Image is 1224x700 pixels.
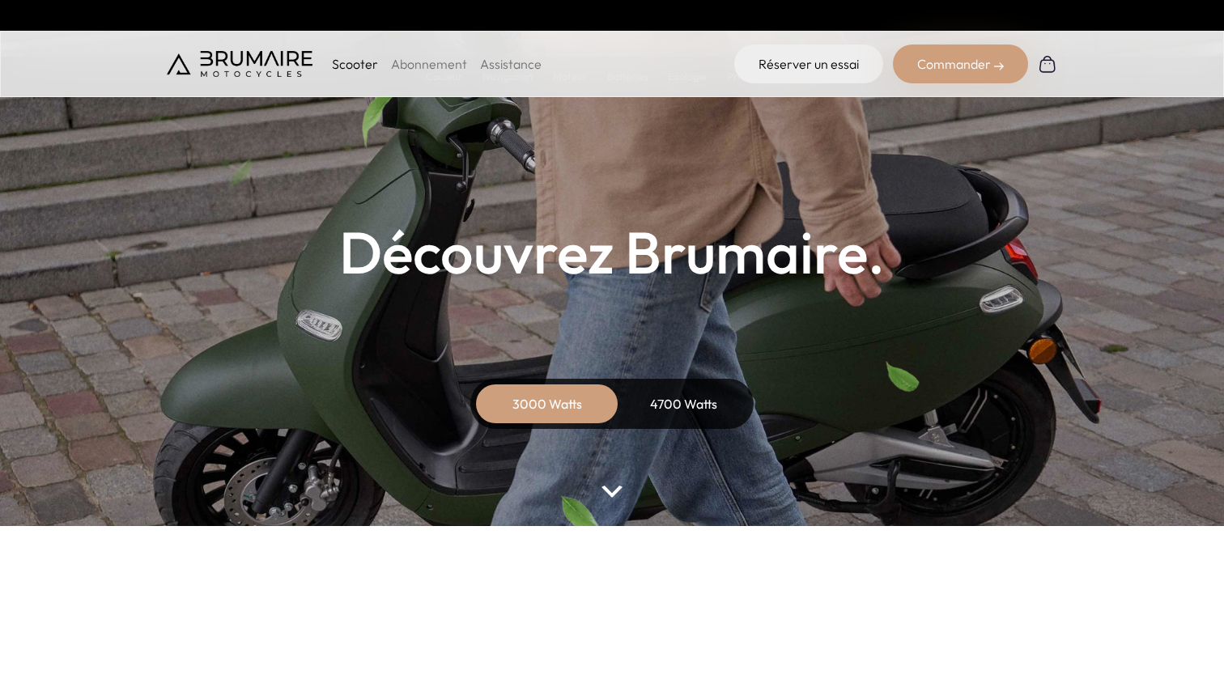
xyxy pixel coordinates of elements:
[893,45,1028,83] div: Commander
[332,54,378,74] p: Scooter
[482,384,612,423] div: 3000 Watts
[618,384,748,423] div: 4700 Watts
[167,51,312,77] img: Brumaire Motocycles
[601,486,623,498] img: arrow-bottom.png
[339,223,885,282] h1: Découvrez Brumaire.
[391,56,467,72] a: Abonnement
[994,62,1004,71] img: right-arrow-2.png
[1038,54,1057,74] img: Panier
[480,56,542,72] a: Assistance
[734,45,883,83] a: Réserver un essai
